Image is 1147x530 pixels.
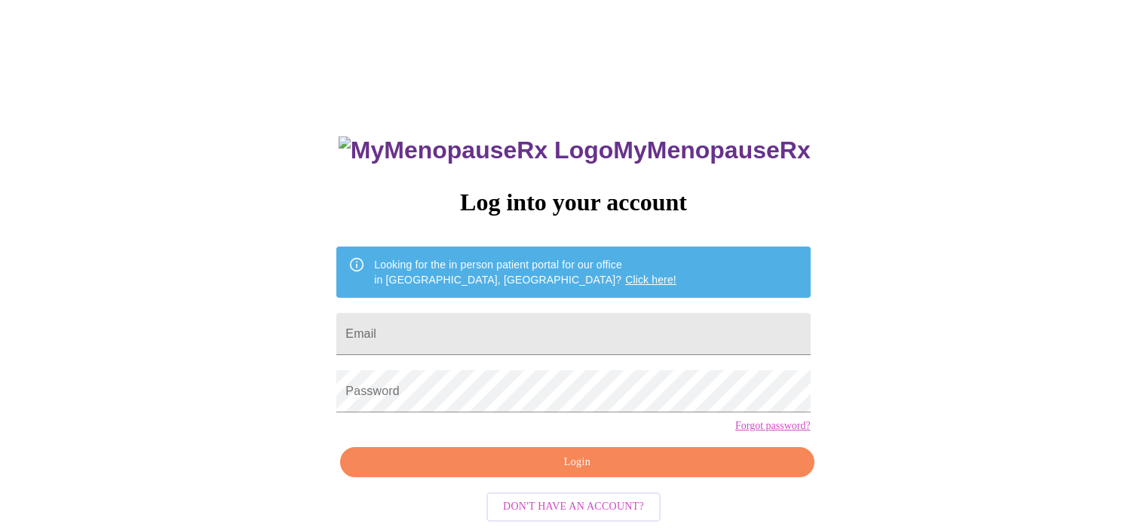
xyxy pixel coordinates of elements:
[357,453,796,472] span: Login
[336,188,810,216] h3: Log into your account
[735,420,811,432] a: Forgot password?
[486,492,661,522] button: Don't have an account?
[339,136,811,164] h3: MyMenopauseRx
[503,498,644,516] span: Don't have an account?
[483,499,664,512] a: Don't have an account?
[340,447,814,478] button: Login
[339,136,613,164] img: MyMenopauseRx Logo
[625,274,676,286] a: Click here!
[374,251,676,293] div: Looking for the in person patient portal for our office in [GEOGRAPHIC_DATA], [GEOGRAPHIC_DATA]?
